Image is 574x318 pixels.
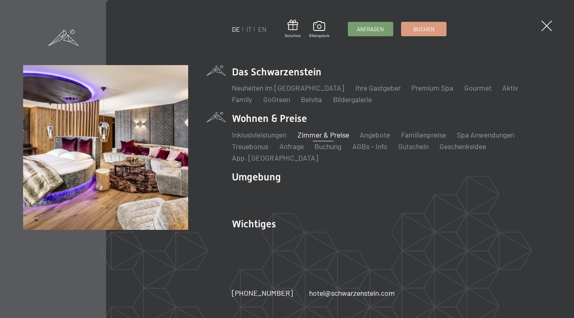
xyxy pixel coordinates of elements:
[439,142,486,151] a: Geschenksidee
[355,83,401,92] a: Ihre Gastgeber
[357,26,384,33] span: Anfragen
[352,142,387,151] a: AGBs - Info
[232,288,293,297] span: [PHONE_NUMBER]
[298,130,349,139] a: Zimmer & Preise
[285,20,301,38] a: Gutschein
[333,95,372,104] a: Bildergalerie
[309,21,330,38] a: Bildergalerie
[464,83,491,92] a: Gourmet
[258,25,267,33] a: EN
[314,142,341,151] a: Buchung
[246,25,252,33] a: IT
[398,142,429,151] a: Gutschein
[413,26,435,33] span: Buchen
[457,130,514,139] a: Spa Anwendungen
[263,95,290,104] a: GoGreen
[309,33,330,38] span: Bildergalerie
[232,83,344,92] a: Neuheiten im [GEOGRAPHIC_DATA]
[285,33,301,38] span: Gutschein
[232,130,286,139] a: Inklusivleistungen
[279,142,304,151] a: Anfrage
[301,95,322,104] a: Belvita
[232,288,293,298] a: [PHONE_NUMBER]
[411,83,453,92] a: Premium Spa
[232,153,318,162] a: App. [GEOGRAPHIC_DATA]
[402,22,446,36] a: Buchen
[502,83,518,92] a: Aktiv
[309,288,395,298] a: hotel@schwarzenstein.com
[401,130,446,139] a: Familienpreise
[348,22,393,36] a: Anfragen
[232,95,252,104] a: Family
[232,25,240,33] a: DE
[232,142,268,151] a: Treuebonus
[360,130,390,139] a: Angebote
